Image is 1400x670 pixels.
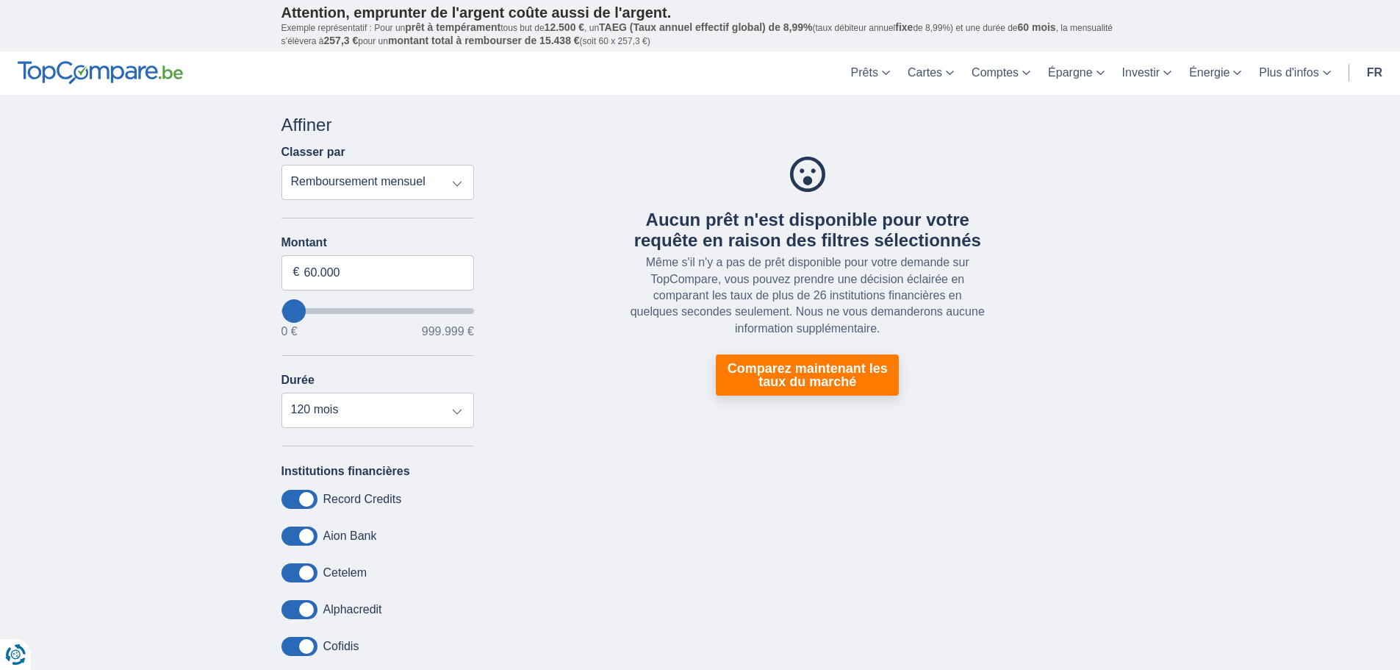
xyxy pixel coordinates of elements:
div: Affiner [281,113,475,138]
input: wantToBorrow [281,308,475,314]
span: 0 € [281,326,298,338]
span: 257,3 € [324,35,359,46]
span: TAEG (Taux annuel effectif global) de 8,99% [599,21,812,33]
img: TopCompare [18,61,183,85]
a: Prêts [842,51,899,95]
span: 12.500 € [545,21,585,33]
div: Même s'il n'y a pas de prêt disponible pour votre demande sur TopCompare, vous pouvez prendre une... [628,254,987,337]
a: fr [1358,51,1391,95]
label: Record Credits [323,493,402,506]
img: Aucun prêt n'est disponible pour votre requête en raison des filtres sélectionnés [790,157,825,192]
a: Comparez maintenant les taux du marché [716,354,899,396]
span: 999.999 € [422,326,474,338]
p: Exemple représentatif : Pour un tous but de , un (taux débiteur annuel de 8,99%) et une durée de ... [281,21,1119,48]
label: Durée [281,374,315,387]
a: Plus d'infos [1250,51,1339,95]
span: montant total à rembourser de 15.438 € [388,35,580,46]
label: Aion Bank [323,530,377,543]
span: € [293,264,300,281]
a: Comptes [963,51,1039,95]
span: prêt à tempérament [405,21,500,33]
label: Alphacredit [323,603,382,616]
p: Attention, emprunter de l'argent coûte aussi de l'argent. [281,4,1119,21]
label: Cofidis [323,640,359,653]
a: Investir [1113,51,1181,95]
div: Aucun prêt n'est disponible pour votre requête en raison des filtres sélectionnés [628,210,987,252]
label: Montant [281,236,475,249]
label: Classer par [281,146,345,159]
a: Cartes [899,51,963,95]
a: Énergie [1180,51,1250,95]
label: Institutions financières [281,465,410,478]
span: 60 mois [1018,21,1056,33]
label: Cetelem [323,566,367,580]
a: Épargne [1039,51,1113,95]
span: fixe [895,21,913,33]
